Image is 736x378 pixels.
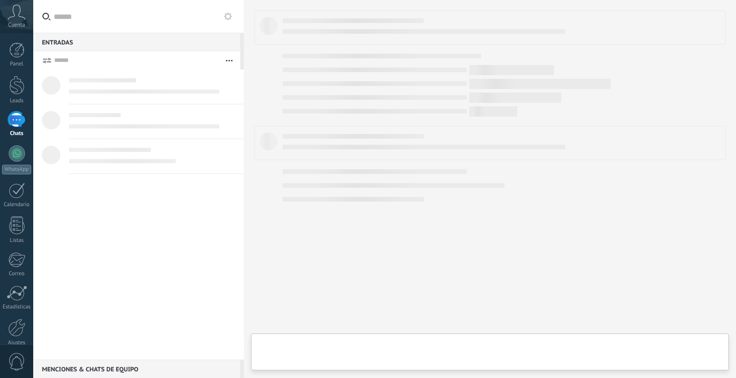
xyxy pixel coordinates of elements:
[2,304,32,310] div: Estadísticas
[2,61,32,68] div: Panel
[2,340,32,346] div: Ajustes
[2,271,32,277] div: Correo
[2,237,32,244] div: Listas
[2,130,32,137] div: Chats
[8,22,25,29] span: Cuenta
[2,202,32,208] div: Calendario
[2,165,31,174] div: WhatsApp
[33,360,240,378] div: Menciones & Chats de equipo
[2,98,32,104] div: Leads
[33,33,240,51] div: Entradas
